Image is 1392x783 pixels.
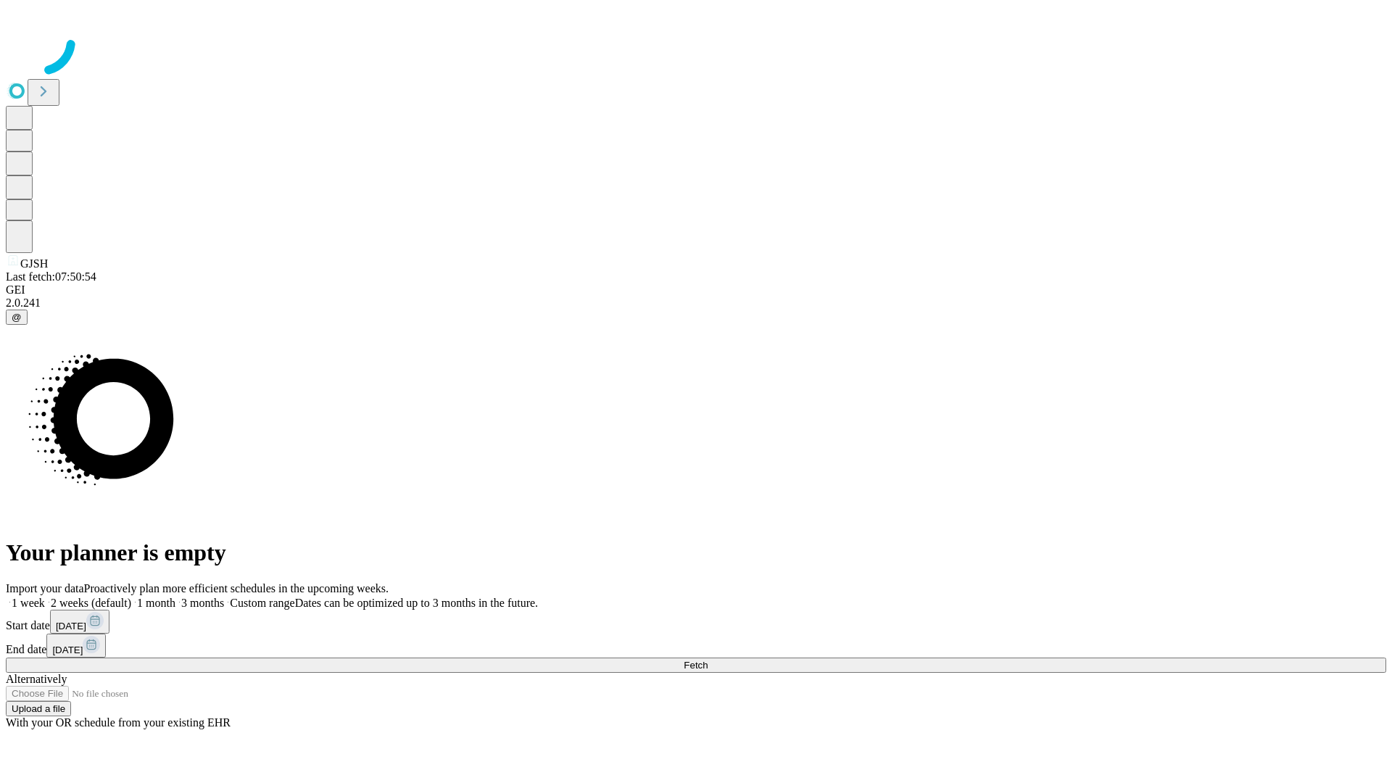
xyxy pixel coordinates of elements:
[181,597,224,609] span: 3 months
[50,610,109,634] button: [DATE]
[12,597,45,609] span: 1 week
[6,283,1386,297] div: GEI
[6,539,1386,566] h1: Your planner is empty
[6,701,71,716] button: Upload a file
[46,634,106,658] button: [DATE]
[52,645,83,655] span: [DATE]
[6,610,1386,634] div: Start date
[6,658,1386,673] button: Fetch
[230,597,294,609] span: Custom range
[12,312,22,323] span: @
[84,582,389,594] span: Proactively plan more efficient schedules in the upcoming weeks.
[6,673,67,685] span: Alternatively
[6,634,1386,658] div: End date
[6,297,1386,310] div: 2.0.241
[51,597,131,609] span: 2 weeks (default)
[20,257,48,270] span: GJSH
[6,310,28,325] button: @
[295,597,538,609] span: Dates can be optimized up to 3 months in the future.
[56,621,86,631] span: [DATE]
[6,582,84,594] span: Import your data
[684,660,708,671] span: Fetch
[6,270,96,283] span: Last fetch: 07:50:54
[137,597,175,609] span: 1 month
[6,716,231,729] span: With your OR schedule from your existing EHR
